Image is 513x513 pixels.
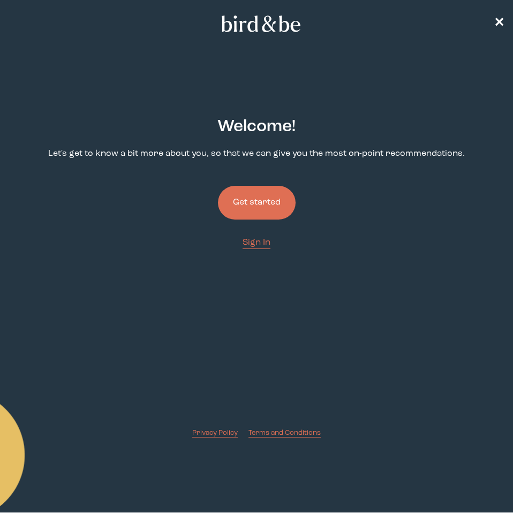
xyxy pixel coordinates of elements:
[248,428,321,438] a: Terms and Conditions
[192,428,238,438] a: Privacy Policy
[217,115,296,139] h2: Welcome !
[494,14,504,33] a: ✕
[494,17,504,30] span: ✕
[465,468,502,502] iframe: Gorgias live chat messenger
[218,169,296,237] a: Get started
[243,238,270,247] span: Sign In
[248,429,321,436] span: Terms and Conditions
[218,186,296,220] button: Get started
[48,148,465,160] p: Let's get to know a bit more about you, so that we can give you the most on-point recommendations.
[192,429,238,436] span: Privacy Policy
[243,237,270,249] a: Sign In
